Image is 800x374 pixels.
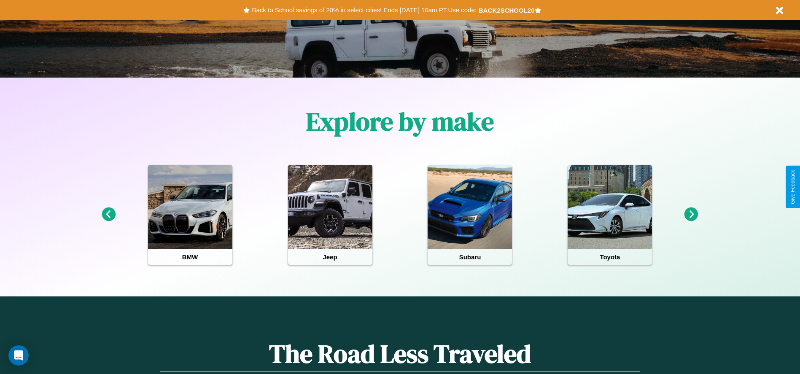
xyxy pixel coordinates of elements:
[306,104,494,139] h1: Explore by make
[790,170,796,204] div: Give Feedback
[160,336,640,371] h1: The Road Less Traveled
[428,249,512,265] h4: Subaru
[288,249,372,265] h4: Jeep
[479,7,535,14] b: BACK2SCHOOL20
[8,345,29,366] div: Open Intercom Messenger
[568,249,652,265] h4: Toyota
[250,4,478,16] button: Back to School savings of 20% in select cities! Ends [DATE] 10am PT.Use code:
[148,249,232,265] h4: BMW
